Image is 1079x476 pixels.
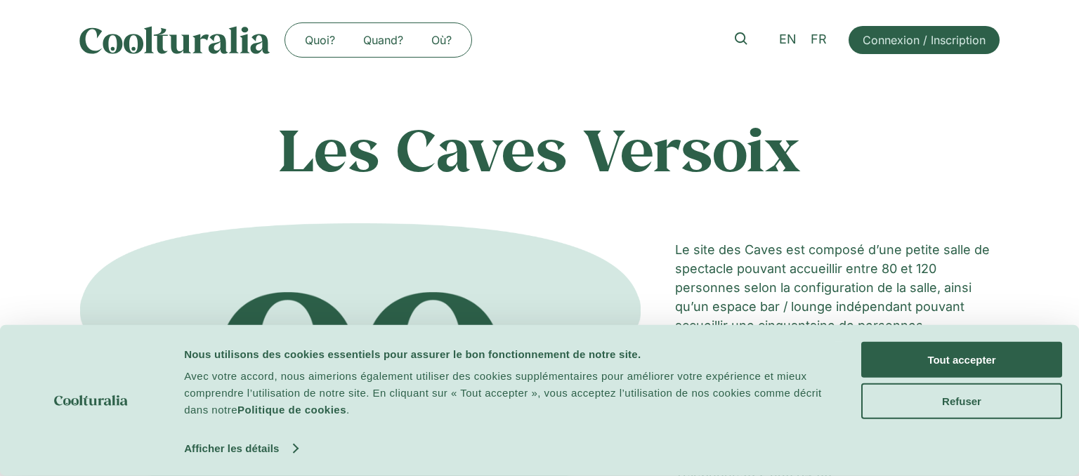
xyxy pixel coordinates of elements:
a: FR [804,29,834,50]
nav: Menu [291,29,466,51]
span: Avec votre accord, nous aimerions également utiliser des cookies supplémentaires pour améliorer v... [184,370,822,416]
a: Où? [417,29,466,51]
div: Nous utilisons des cookies essentiels pour assurer le bon fonctionnement de notre site. [184,345,830,362]
a: EN [772,29,804,50]
a: Quoi? [291,29,349,51]
a: Afficher les détails [184,438,297,459]
a: Quand? [349,29,417,51]
button: Tout accepter [861,342,1062,378]
button: Refuser [861,383,1062,418]
span: Connexion / Inscription [863,32,986,48]
p: Le site des Caves est composé d’une petite salle de spectacle pouvant accueillir entre 80 et 120 ... [675,240,1000,411]
h1: Les Caves Versoix [79,114,1000,184]
a: Connexion / Inscription [849,26,1000,54]
span: . [346,404,350,416]
span: FR [811,32,827,47]
img: logo [54,395,128,406]
a: Politique de cookies [237,404,346,416]
span: EN [779,32,797,47]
